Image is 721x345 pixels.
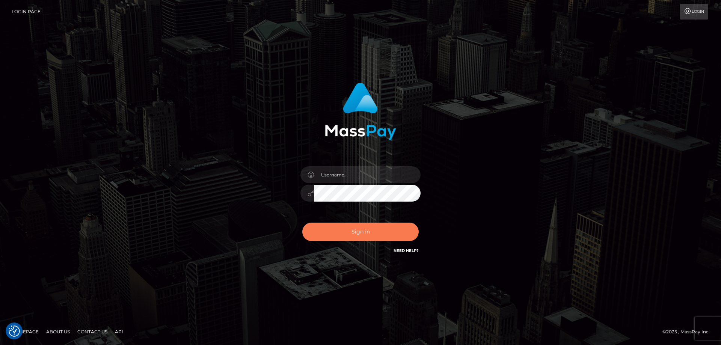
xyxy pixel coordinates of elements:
img: MassPay Login [325,83,396,140]
a: Homepage [8,326,42,337]
a: Contact Us [74,326,110,337]
div: © 2025 , MassPay Inc. [662,328,715,336]
img: Revisit consent button [9,325,20,337]
button: Sign in [302,223,419,241]
input: Username... [314,166,421,183]
a: Login [680,4,708,20]
a: Login Page [12,4,41,20]
a: Need Help? [394,248,419,253]
a: About Us [43,326,73,337]
button: Consent Preferences [9,325,20,337]
a: API [112,326,126,337]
